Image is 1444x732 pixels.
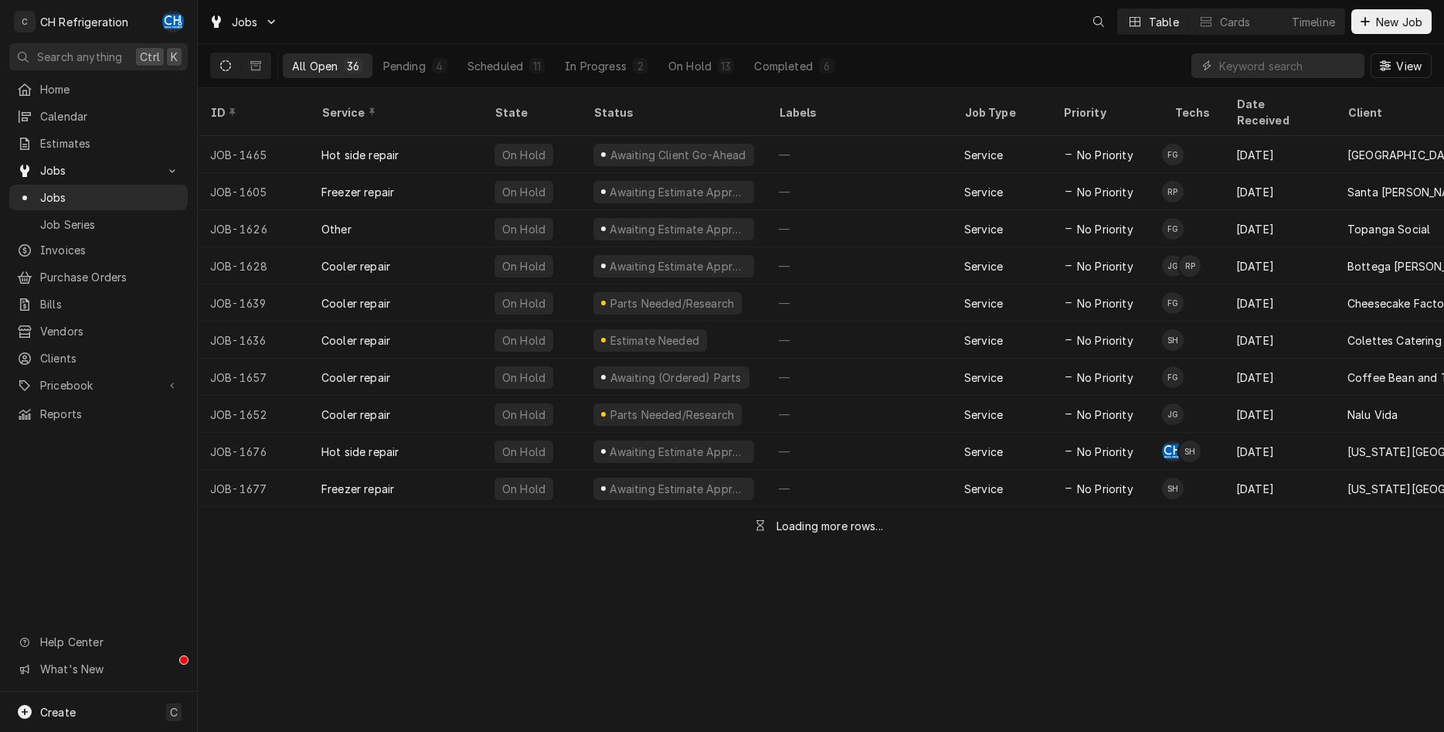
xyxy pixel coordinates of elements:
[766,284,952,322] div: —
[501,481,547,497] div: On Hold
[1077,481,1133,497] span: No Priority
[1224,433,1335,470] div: [DATE]
[1179,255,1201,277] div: RP
[1224,284,1335,322] div: [DATE]
[964,258,1003,274] div: Service
[1162,218,1184,240] div: FG
[608,369,742,386] div: Awaiting (Ordered) Parts
[766,136,952,173] div: —
[321,295,390,312] div: Cooler repair
[198,359,309,396] div: JOB-1657
[1224,173,1335,210] div: [DATE]
[501,258,547,274] div: On Hold
[1347,407,1398,423] div: Nalu Vida
[1162,255,1184,277] div: JG
[467,58,523,74] div: Scheduled
[766,210,952,247] div: —
[1224,396,1335,433] div: [DATE]
[494,104,569,121] div: State
[1162,144,1184,165] div: FG
[776,518,883,534] div: Loading more rows...
[9,401,188,427] a: Reports
[501,221,547,237] div: On Hold
[9,131,188,156] a: Estimates
[608,147,747,163] div: Awaiting Client Go-Ahead
[37,49,122,65] span: Search anything
[1373,14,1425,30] span: New Job
[321,407,390,423] div: Cooler repair
[210,104,294,121] div: ID
[1236,96,1320,128] div: Date Received
[40,162,157,179] span: Jobs
[9,629,188,655] a: Go to Help Center
[162,11,184,32] div: CH
[766,396,952,433] div: —
[1292,14,1335,30] div: Timeline
[1063,104,1147,121] div: Priority
[162,11,184,32] div: Chris Hiraga's Avatar
[964,104,1038,121] div: Job Type
[766,173,952,210] div: —
[40,350,180,366] span: Clients
[9,373,188,398] a: Go to Pricebook
[198,210,309,247] div: JOB-1626
[964,407,1003,423] div: Service
[9,237,188,263] a: Invoices
[501,444,547,460] div: On Hold
[501,295,547,312] div: On Hold
[9,264,188,290] a: Purchase Orders
[232,14,258,30] span: Jobs
[14,11,36,32] div: C
[140,49,160,65] span: Ctrl
[1077,407,1133,423] span: No Priority
[40,406,180,422] span: Reports
[9,318,188,344] a: Vendors
[532,58,542,74] div: 11
[1179,255,1201,277] div: Ruben Perez's Avatar
[1347,221,1430,237] div: Topanga Social
[1179,441,1201,462] div: SH
[964,332,1003,349] div: Service
[40,634,178,650] span: Help Center
[40,661,178,677] span: What's New
[608,221,748,237] div: Awaiting Estimate Approval
[292,58,338,74] div: All Open
[668,58,712,74] div: On Hold
[608,407,736,423] div: Parts Needed/Research
[964,221,1003,237] div: Service
[1162,329,1184,351] div: SH
[1162,366,1184,388] div: FG
[40,706,76,719] span: Create
[170,704,178,720] span: C
[1351,9,1432,34] button: New Job
[1162,441,1184,462] div: CH
[198,136,309,173] div: JOB-1465
[1149,14,1179,30] div: Table
[766,247,952,284] div: —
[198,322,309,359] div: JOB-1636
[1162,403,1184,425] div: JG
[321,481,394,497] div: Freezer repair
[1174,104,1211,121] div: Techs
[1162,144,1184,165] div: Fred Gonzalez's Avatar
[608,332,701,349] div: Estimate Needed
[608,258,748,274] div: Awaiting Estimate Approval
[198,396,309,433] div: JOB-1652
[202,9,284,35] a: Go to Jobs
[1224,210,1335,247] div: [DATE]
[40,216,180,233] span: Job Series
[9,346,188,371] a: Clients
[1077,258,1133,274] span: No Priority
[40,296,180,312] span: Bills
[9,104,188,129] a: Calendar
[321,444,399,460] div: Hot side repair
[40,269,180,285] span: Purchase Orders
[14,11,36,32] div: CH Refrigeration's Avatar
[9,656,188,682] a: Go to What's New
[40,377,157,393] span: Pricebook
[779,104,939,121] div: Labels
[608,184,748,200] div: Awaiting Estimate Approval
[1162,329,1184,351] div: Steven Hiraga's Avatar
[9,212,188,237] a: Job Series
[608,295,736,312] div: Parts Needed/Research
